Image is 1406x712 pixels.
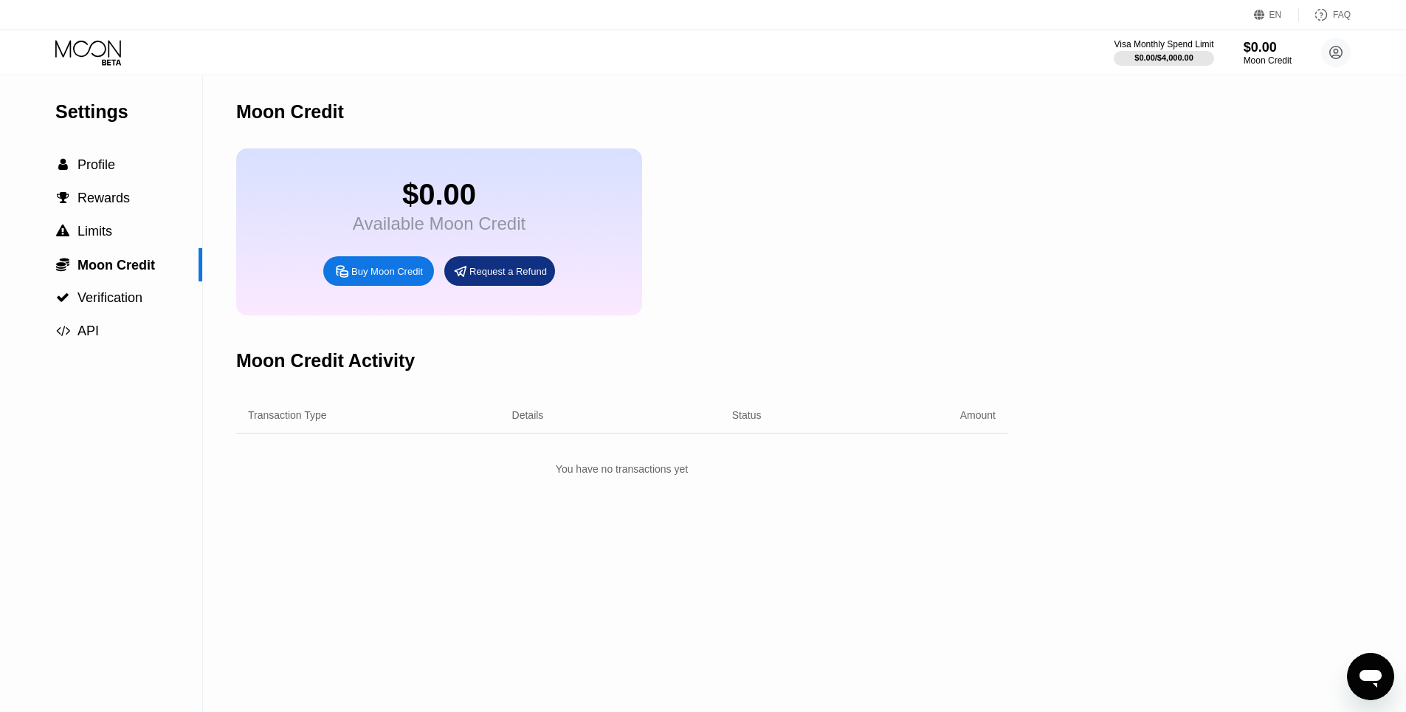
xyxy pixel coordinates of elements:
div: FAQ [1333,10,1351,20]
div: $0.00 / $4,000.00 [1134,53,1193,62]
div: Request a Refund [444,256,555,286]
iframe: Кнопка запуска окна обмена сообщениями [1347,653,1394,700]
div:  [55,191,70,205]
div: $0.00Moon Credit [1244,40,1292,66]
div: Moon Credit [1244,55,1292,66]
span: API [77,324,99,338]
span: Limits [77,224,112,239]
span: Profile [77,157,115,172]
div: Buy Moon Credit [323,256,434,286]
div: Moon Credit [236,101,344,123]
div: Request a Refund [469,265,547,278]
div: $0.00 [353,178,525,211]
div: Available Moon Credit [353,213,525,234]
span: Moon Credit [77,258,155,273]
span:  [58,158,68,171]
div: Details [512,409,544,421]
div: Settings [55,101,202,123]
div: Transaction Type [248,409,327,421]
span: Rewards [77,191,130,205]
div: $0.00 [1244,40,1292,55]
div: EN [1254,7,1299,22]
span:  [56,225,69,238]
div:  [55,324,70,338]
div: Moon Credit Activity [236,350,415,372]
div:  [55,158,70,171]
span:  [56,257,69,272]
div: EN [1269,10,1282,20]
div:  [55,225,70,238]
div:  [55,291,70,304]
span:  [56,291,69,304]
div: You have no transactions yet [236,456,1007,482]
div: Status [732,409,762,421]
div:  [55,257,70,272]
span:  [57,191,69,205]
div: Amount [960,409,996,421]
div: Buy Moon Credit [351,265,423,278]
div: Visa Monthly Spend Limit$0.00/$4,000.00 [1114,39,1213,66]
div: FAQ [1299,7,1351,22]
span: Verification [77,290,142,305]
div: Visa Monthly Spend Limit [1114,39,1213,49]
span:  [56,324,70,338]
